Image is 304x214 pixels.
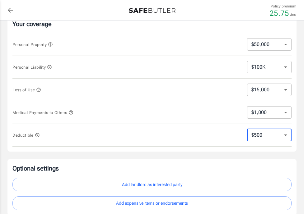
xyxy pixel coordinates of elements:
[12,178,292,192] button: Add landlord as interested party
[12,164,292,173] p: Optional settings
[290,12,296,17] p: /mo
[12,20,292,28] p: Your coverage
[12,86,41,93] button: Loss of Use
[12,196,292,210] button: Add expensive items or endorsements
[12,110,73,115] span: Medical Payments to Others
[12,131,40,139] button: Deductible
[4,4,16,16] a: back to quotes
[12,88,41,92] span: Loss of Use
[12,41,53,48] button: Personal Property
[12,63,52,71] button: Personal Liability
[12,133,40,138] span: Deductible
[12,109,73,116] button: Medical Payments to Others
[269,10,289,17] p: 25.75
[271,3,296,9] p: Policy premium
[129,8,175,13] img: Back to quotes
[12,42,53,47] span: Personal Property
[12,65,52,70] span: Personal Liability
